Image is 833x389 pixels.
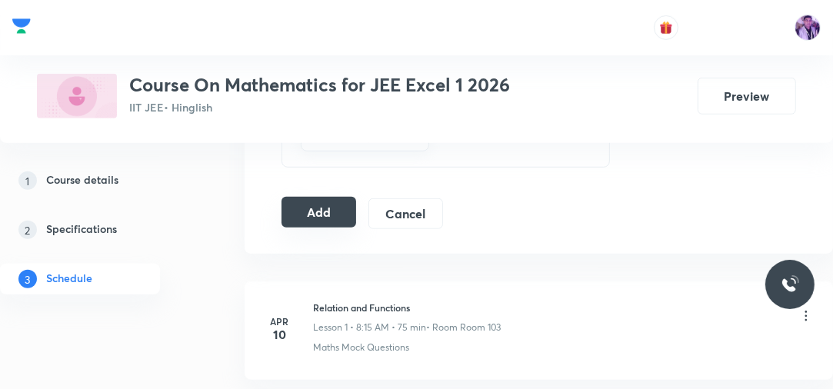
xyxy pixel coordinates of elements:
[659,21,673,35] img: avatar
[368,198,443,229] button: Cancel
[313,321,426,334] p: Lesson 1 • 8:15 AM • 75 min
[129,99,510,115] p: IIT JEE • Hinglish
[282,197,356,228] button: Add
[129,74,510,96] h3: Course On Mathematics for JEE Excel 1 2026
[698,78,796,115] button: Preview
[37,74,117,118] img: 0287561F-133B-4794-AB16-F765B12A1226_plus.png
[313,341,409,354] p: Maths Mock Questions
[426,321,501,334] p: • Room Room 103
[12,15,31,38] img: Company Logo
[18,221,37,239] p: 2
[18,270,37,288] p: 3
[795,15,821,41] img: preeti Tripathi
[654,15,678,40] button: avatar
[46,221,117,239] h5: Specifications
[264,314,295,328] h6: Apr
[12,15,31,42] a: Company Logo
[781,275,799,294] img: ttu
[46,171,118,190] h5: Course details
[264,328,295,341] h4: 10
[46,270,92,288] h5: Schedule
[313,301,501,314] h6: Relation and Functions
[18,171,37,190] p: 1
